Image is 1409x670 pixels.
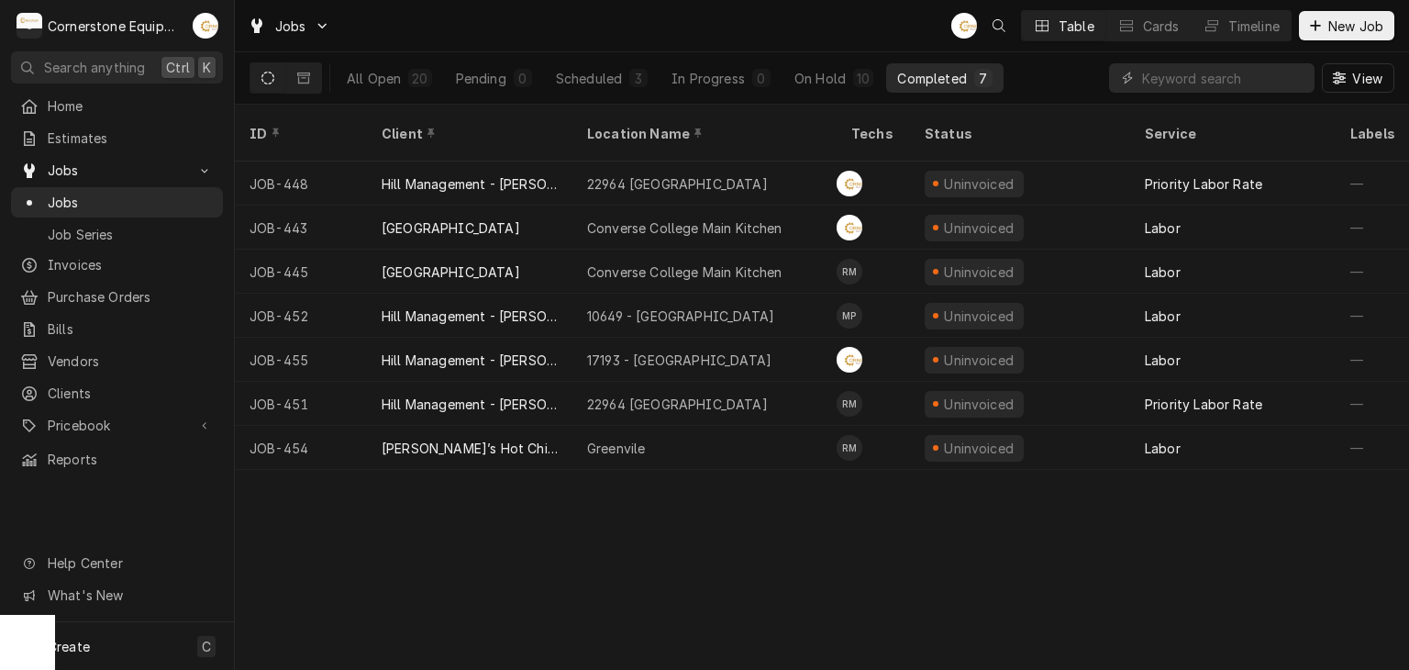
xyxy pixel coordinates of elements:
[942,262,1016,282] div: Uninvoiced
[11,219,223,250] a: Job Series
[48,352,214,371] span: Vendors
[382,174,558,194] div: Hill Management - [PERSON_NAME]
[942,218,1016,238] div: Uninvoiced
[1145,351,1181,370] div: Labor
[235,162,367,206] div: JOB-448
[1059,17,1094,36] div: Table
[17,13,42,39] div: C
[633,69,644,88] div: 3
[897,69,966,88] div: Completed
[837,435,862,461] div: Roberto Martinez's Avatar
[412,69,427,88] div: 20
[235,250,367,294] div: JOB-445
[11,51,223,84] button: Search anythingCtrlK
[587,395,768,414] div: 22964 [GEOGRAPHIC_DATA]
[587,307,774,326] div: 10649 - [GEOGRAPHIC_DATA]
[382,351,558,370] div: Hill Management - [PERSON_NAME]
[17,13,42,39] div: Cornerstone Equipment Repair, LLC's Avatar
[11,346,223,376] a: Vendors
[1322,63,1394,93] button: View
[794,69,846,88] div: On Hold
[11,187,223,218] a: Jobs
[11,378,223,408] a: Clients
[44,58,145,77] span: Search anything
[1145,307,1181,326] div: Labor
[942,439,1016,458] div: Uninvoiced
[951,13,977,39] div: Andrew Buigues's Avatar
[517,69,528,88] div: 0
[942,307,1016,326] div: Uninvoiced
[382,262,520,282] div: [GEOGRAPHIC_DATA]
[11,410,223,441] a: Go to Pricebook
[48,416,186,435] span: Pricebook
[837,303,862,329] div: Matthew Pennington's Avatar
[382,395,558,414] div: Hill Management - [PERSON_NAME]
[48,96,214,116] span: Home
[587,218,782,238] div: Converse College Main Kitchen
[671,69,745,88] div: In Progress
[837,391,862,417] div: RM
[11,250,223,280] a: Invoices
[48,450,214,469] span: Reports
[235,338,367,382] div: JOB-455
[456,69,506,88] div: Pending
[1145,174,1262,194] div: Priority Labor Rate
[347,69,401,88] div: All Open
[48,287,214,307] span: Purchase Orders
[235,426,367,470] div: JOB-454
[1145,439,1181,458] div: Labor
[11,155,223,185] a: Go to Jobs
[203,58,211,77] span: K
[857,69,870,88] div: 10
[978,69,989,88] div: 7
[1142,63,1305,93] input: Keyword search
[851,124,895,143] div: Techs
[382,307,558,326] div: Hill Management - [PERSON_NAME]
[587,174,768,194] div: 22964 [GEOGRAPHIC_DATA]
[48,17,183,36] div: Cornerstone Equipment Repair, LLC
[48,586,212,605] span: What's New
[250,124,349,143] div: ID
[202,637,211,656] span: C
[837,171,862,196] div: AB
[1228,17,1280,36] div: Timeline
[587,124,818,143] div: Location Name
[235,294,367,338] div: JOB-452
[1325,17,1387,36] span: New Job
[193,13,218,39] div: Andrew Buigues's Avatar
[48,319,214,339] span: Bills
[1299,11,1394,40] button: New Job
[942,174,1016,194] div: Uninvoiced
[1145,124,1317,143] div: Service
[275,17,306,36] span: Jobs
[11,580,223,610] a: Go to What's New
[235,382,367,426] div: JOB-451
[837,347,862,373] div: AB
[1143,17,1180,36] div: Cards
[556,69,622,88] div: Scheduled
[48,255,214,274] span: Invoices
[587,351,771,370] div: 17193 - [GEOGRAPHIC_DATA]
[11,123,223,153] a: Estimates
[193,13,218,39] div: AB
[48,639,90,654] span: Create
[837,347,862,373] div: Andrew Buigues's Avatar
[587,262,782,282] div: Converse College Main Kitchen
[942,351,1016,370] div: Uninvoiced
[837,171,862,196] div: Andrew Buigues's Avatar
[1145,262,1181,282] div: Labor
[756,69,767,88] div: 0
[837,215,862,240] div: AB
[1145,395,1262,414] div: Priority Labor Rate
[1348,69,1386,88] span: View
[837,435,862,461] div: RM
[382,218,520,238] div: [GEOGRAPHIC_DATA]
[48,384,214,403] span: Clients
[837,391,862,417] div: Roberto Martinez's Avatar
[587,439,645,458] div: Greenvile
[166,58,190,77] span: Ctrl
[11,548,223,578] a: Go to Help Center
[240,11,338,41] a: Go to Jobs
[837,303,862,329] div: MP
[48,225,214,244] span: Job Series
